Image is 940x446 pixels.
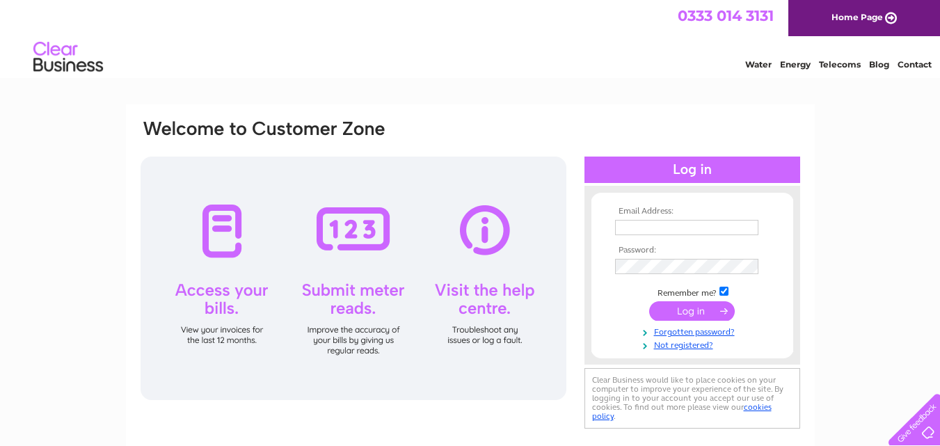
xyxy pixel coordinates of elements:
[592,402,772,421] a: cookies policy
[33,36,104,79] img: logo.png
[869,59,889,70] a: Blog
[615,324,773,337] a: Forgotten password?
[612,285,773,298] td: Remember me?
[649,301,735,321] input: Submit
[780,59,811,70] a: Energy
[615,337,773,351] a: Not registered?
[745,59,772,70] a: Water
[819,59,861,70] a: Telecoms
[584,368,800,429] div: Clear Business would like to place cookies on your computer to improve your experience of the sit...
[612,207,773,216] th: Email Address:
[898,59,932,70] a: Contact
[612,246,773,255] th: Password:
[142,8,799,67] div: Clear Business is a trading name of Verastar Limited (registered in [GEOGRAPHIC_DATA] No. 3667643...
[678,7,774,24] a: 0333 014 3131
